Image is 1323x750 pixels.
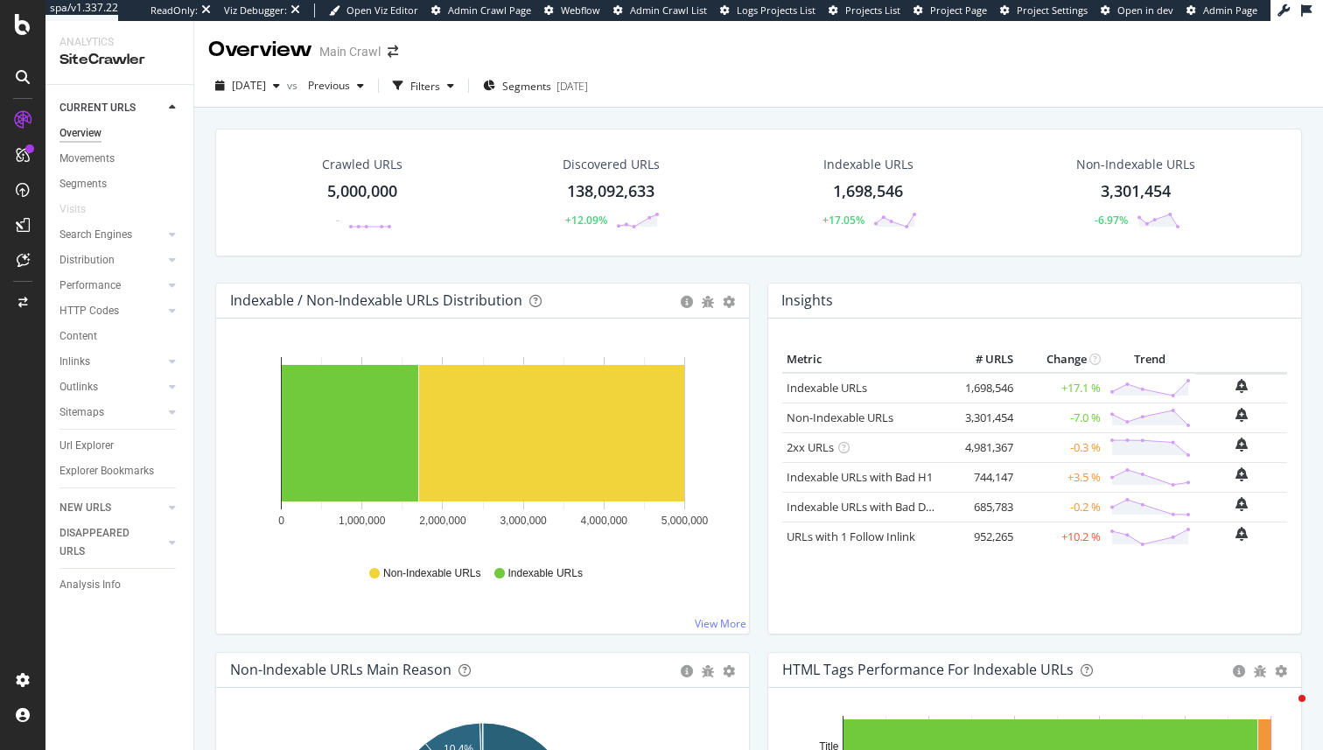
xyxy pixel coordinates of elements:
div: DISAPPEARED URLS [59,524,148,561]
div: Search Engines [59,226,132,244]
text: 2,000,000 [419,515,466,527]
div: NEW URLS [59,499,111,517]
text: 1,000,000 [339,515,386,527]
td: 4,981,367 [948,432,1018,462]
div: - [336,213,339,228]
div: Discovered URLs [563,156,660,173]
span: Open in dev [1117,4,1173,17]
a: Projects List [829,4,900,18]
h4: Insights [781,289,833,312]
a: Admin Crawl Page [431,4,531,18]
a: Explorer Bookmarks [59,462,181,480]
text: 4,000,000 [581,515,628,527]
div: bell-plus [1235,467,1248,481]
a: Indexable URLs [787,380,867,396]
button: Segments[DATE] [476,72,595,100]
th: # URLS [948,347,1018,373]
button: [DATE] [208,72,287,100]
div: Indexable / Non-Indexable URLs Distribution [230,291,522,309]
div: 138,092,633 [567,180,654,203]
span: Project Page [930,4,987,17]
div: Non-Indexable URLs [1076,156,1195,173]
a: Logs Projects List [720,4,815,18]
button: Filters [386,72,461,100]
text: 3,000,000 [500,515,547,527]
a: Overview [59,124,181,143]
div: circle-info [1233,665,1245,677]
a: Performance [59,277,164,295]
a: URLs with 1 Follow Inlink [787,529,915,544]
div: Distribution [59,251,115,270]
div: HTTP Codes [59,302,119,320]
text: 0 [278,515,284,527]
div: bell-plus [1235,527,1248,541]
div: bell-plus [1235,497,1248,511]
td: 685,783 [948,492,1018,522]
div: Inlinks [59,353,90,371]
th: Metric [782,347,948,373]
span: Webflow [561,4,600,17]
span: Admin Crawl List [630,4,707,17]
span: Admin Page [1203,4,1257,17]
div: Overview [208,35,312,65]
div: Sitemaps [59,403,104,422]
span: vs [287,78,301,93]
a: Visits [59,200,103,219]
a: CURRENT URLS [59,99,164,117]
a: Admin Crawl List [613,4,707,18]
td: +17.1 % [1018,373,1105,403]
div: circle-info [681,296,693,308]
span: 2025 Sep. 4th [232,78,266,93]
td: +10.2 % [1018,522,1105,551]
a: View More [695,616,746,631]
td: -0.2 % [1018,492,1105,522]
div: bug [702,665,714,677]
a: Indexable URLs with Bad H1 [787,469,933,485]
button: Previous [301,72,371,100]
div: CURRENT URLS [59,99,136,117]
span: Logs Projects List [737,4,815,17]
div: gear [723,665,735,677]
span: Project Settings [1017,4,1088,17]
span: Admin Crawl Page [448,4,531,17]
div: -6.97% [1095,213,1128,228]
th: Change [1018,347,1105,373]
div: Content [59,327,97,346]
div: 3,301,454 [1101,180,1171,203]
td: 952,265 [948,522,1018,551]
a: Open Viz Editor [329,4,418,18]
a: Movements [59,150,181,168]
a: Url Explorer [59,437,181,455]
a: Non-Indexable URLs [787,410,893,425]
a: HTTP Codes [59,302,164,320]
div: Crawled URLs [322,156,402,173]
div: 1,698,546 [833,180,903,203]
svg: A chart. [230,347,735,550]
div: Analysis Info [59,576,121,594]
th: Trend [1105,347,1195,373]
span: Indexable URLs [508,566,583,581]
span: Projects List [845,4,900,17]
a: DISAPPEARED URLS [59,524,164,561]
td: 3,301,454 [948,403,1018,432]
div: Filters [410,79,440,94]
td: 1,698,546 [948,373,1018,403]
div: SiteCrawler [59,50,179,70]
td: +3.5 % [1018,462,1105,492]
div: bell-plus [1235,379,1248,393]
td: 744,147 [948,462,1018,492]
a: Segments [59,175,181,193]
a: Search Engines [59,226,164,244]
td: -7.0 % [1018,403,1105,432]
div: Visits [59,200,86,219]
div: [DATE] [556,79,588,94]
div: HTML Tags Performance for Indexable URLs [782,661,1074,678]
a: Analysis Info [59,576,181,594]
a: Sitemaps [59,403,164,422]
div: bell-plus [1235,408,1248,422]
div: Segments [59,175,107,193]
a: Webflow [544,4,600,18]
span: Segments [502,79,551,94]
div: circle-info [681,665,693,677]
